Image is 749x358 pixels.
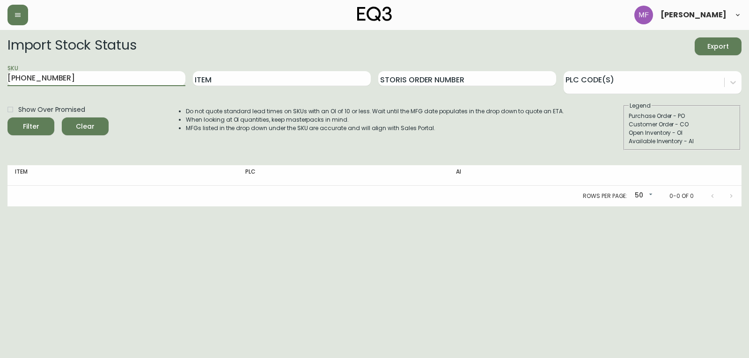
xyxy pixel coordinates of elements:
span: Show Over Promised [18,105,85,115]
p: 0-0 of 0 [669,192,694,200]
legend: Legend [629,102,652,110]
li: Do not quote standard lead times on SKUs with an OI of 10 or less. Wait until the MFG date popula... [186,107,564,116]
th: Item [7,165,238,186]
th: PLC [238,165,448,186]
span: Clear [69,121,101,132]
div: Customer Order - CO [629,120,735,129]
p: Rows per page: [583,192,627,200]
div: Filter [23,121,39,132]
img: logo [357,7,392,22]
div: Open Inventory - OI [629,129,735,137]
div: 50 [631,188,654,204]
span: Export [702,41,734,52]
h2: Import Stock Status [7,37,136,55]
button: Filter [7,117,54,135]
button: Clear [62,117,109,135]
th: AI [448,165,617,186]
span: [PERSON_NAME] [661,11,727,19]
li: MFGs listed in the drop down under the SKU are accurate and will align with Sales Portal. [186,124,564,132]
img: 5fd4d8da6c6af95d0810e1fe9eb9239f [634,6,653,24]
div: Purchase Order - PO [629,112,735,120]
button: Export [695,37,742,55]
li: When looking at OI quantities, keep masterpacks in mind. [186,116,564,124]
div: Available Inventory - AI [629,137,735,146]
